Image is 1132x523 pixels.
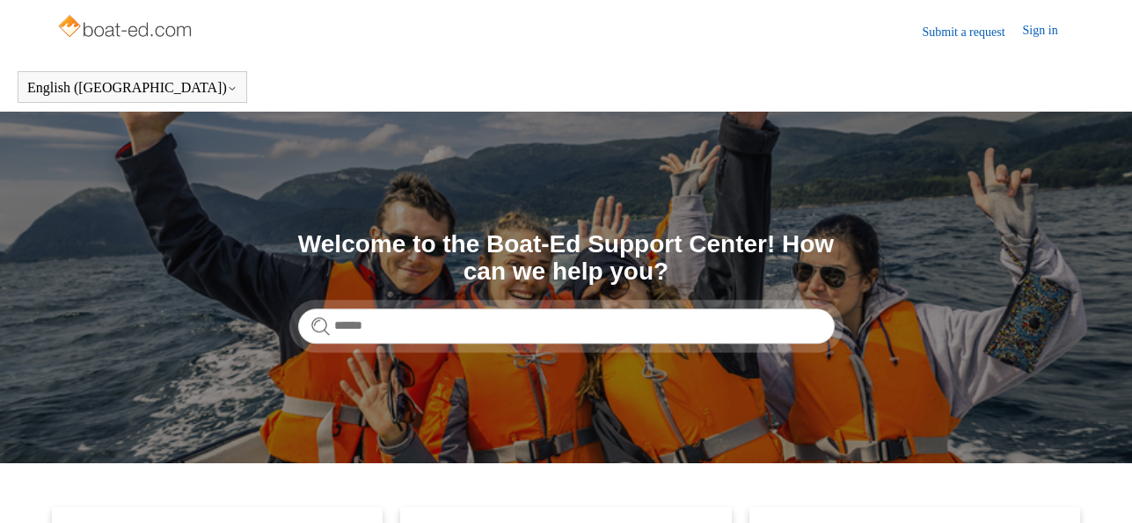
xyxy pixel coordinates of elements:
div: Live chat [1086,477,1132,523]
input: Search [298,309,835,344]
h1: Welcome to the Boat-Ed Support Center! How can we help you? [298,231,835,286]
a: Submit a request [922,23,1022,41]
img: Boat-Ed Help Center home page [56,11,196,46]
a: Sign in [1023,21,1076,42]
button: English ([GEOGRAPHIC_DATA]) [27,80,237,96]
